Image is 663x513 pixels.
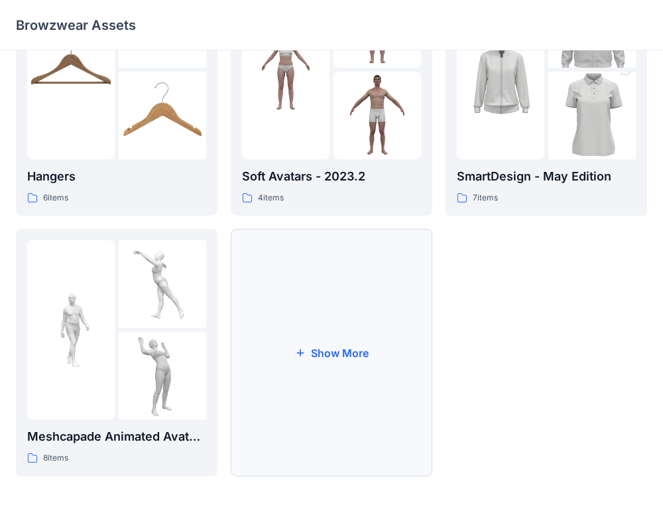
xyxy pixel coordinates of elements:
img: folder 1 [242,26,330,113]
p: 4 items [258,191,284,205]
p: SmartDesign - May Edition [457,167,636,186]
p: 8 items [43,451,68,465]
p: Soft Avatars - 2023.2 [242,167,421,186]
a: folder 1folder 2folder 3Meshcapade Animated Avatars8items [16,229,217,476]
img: folder 3 [548,50,636,181]
p: Meshcapade Animated Avatars [27,427,206,446]
img: folder 3 [119,72,206,159]
img: folder 3 [333,72,421,159]
p: Hangers [27,167,206,186]
img: folder 1 [27,286,115,374]
p: 7 items [473,191,498,205]
img: folder 1 [457,4,544,135]
img: folder 2 [119,240,206,328]
p: Browzwear Assets [16,16,136,35]
button: Show More [231,229,432,476]
p: 6 items [43,191,68,205]
img: folder 3 [119,332,206,419]
img: folder 1 [27,26,115,113]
